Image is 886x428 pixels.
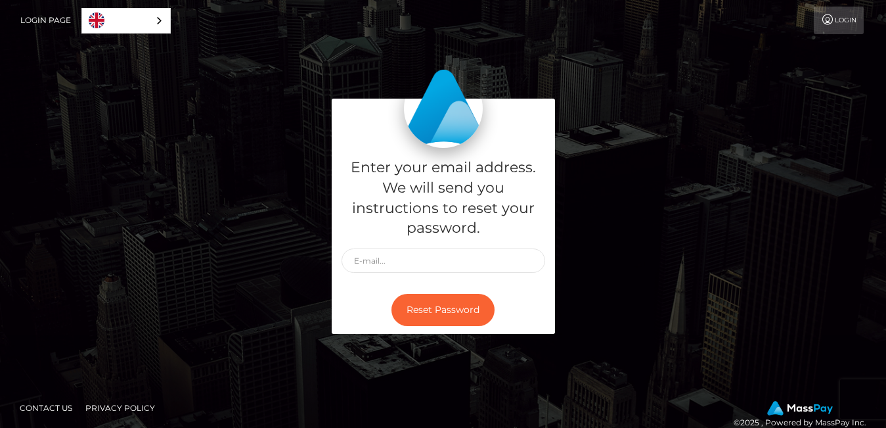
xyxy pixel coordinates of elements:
[342,158,545,239] h5: Enter your email address. We will send you instructions to reset your password.
[82,9,170,33] a: English
[404,69,483,148] img: MassPay Login
[80,398,160,418] a: Privacy Policy
[767,401,833,416] img: MassPay
[342,249,545,273] input: E-mail...
[81,8,171,34] aside: Language selected: English
[81,8,171,34] div: Language
[20,7,71,34] a: Login Page
[814,7,864,34] a: Login
[14,398,78,418] a: Contact Us
[391,294,495,326] button: Reset Password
